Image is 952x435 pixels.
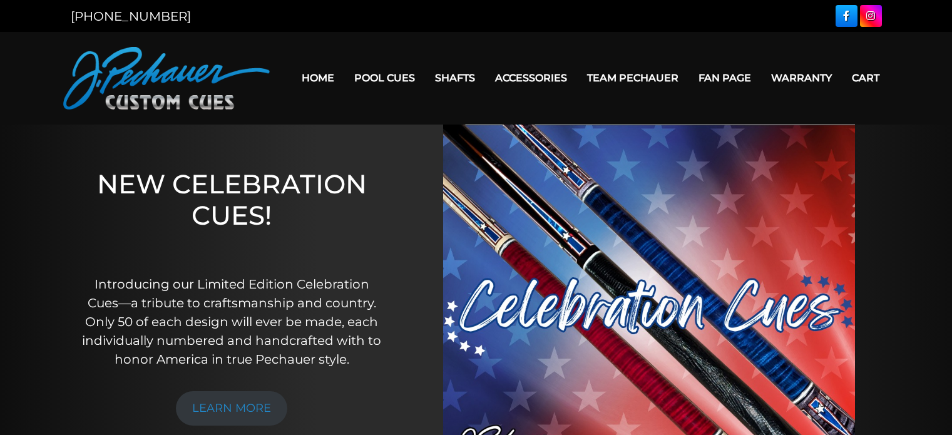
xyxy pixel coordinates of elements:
[344,62,425,94] a: Pool Cues
[842,62,889,94] a: Cart
[688,62,761,94] a: Fan Page
[71,9,191,24] a: [PHONE_NUMBER]
[577,62,688,94] a: Team Pechauer
[485,62,577,94] a: Accessories
[292,62,344,94] a: Home
[176,391,287,426] a: LEARN MORE
[425,62,485,94] a: Shafts
[78,275,386,369] p: Introducing our Limited Edition Celebration Cues—a tribute to craftsmanship and country. Only 50 ...
[78,168,386,258] h1: NEW CELEBRATION CUES!
[63,47,270,110] img: Pechauer Custom Cues
[761,62,842,94] a: Warranty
